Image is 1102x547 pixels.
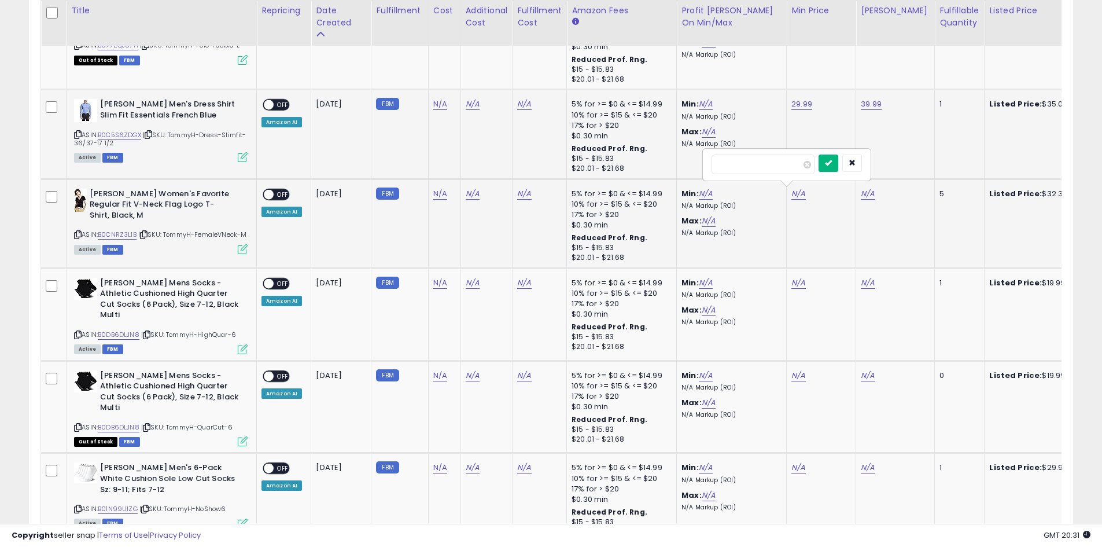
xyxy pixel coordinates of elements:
[433,462,447,473] a: N/A
[681,397,702,408] b: Max:
[681,304,702,315] b: Max:
[376,277,399,289] small: FBM
[141,330,236,339] span: | SKU: TommyH-HighQuar-6
[681,277,699,288] b: Min:
[74,99,248,161] div: ASIN:
[572,484,668,494] div: 17% for > $20
[376,188,399,200] small: FBM
[861,370,875,381] a: N/A
[572,278,668,288] div: 5% for >= $0 & <= $14.99
[861,462,875,473] a: N/A
[791,277,805,289] a: N/A
[681,318,777,326] p: N/A Markup (ROI)
[572,189,668,199] div: 5% for >= $0 & <= $14.99
[572,288,668,299] div: 10% for >= $15 & <= $20
[74,344,101,354] span: All listings currently available for purchase on Amazon
[989,278,1085,288] div: $19.99
[517,462,531,473] a: N/A
[100,370,241,416] b: [PERSON_NAME] Mens Socks - Athletic Cushioned High Quarter Cut Socks (6 Pack), Size 7-12, Black M...
[681,370,699,381] b: Min:
[572,322,647,332] b: Reduced Prof. Rng.
[102,245,123,255] span: FBM
[939,370,975,381] div: 0
[939,99,975,109] div: 1
[572,370,668,381] div: 5% for >= $0 & <= $14.99
[681,140,777,148] p: N/A Markup (ROI)
[791,188,805,200] a: N/A
[681,411,777,419] p: N/A Markup (ROI)
[433,370,447,381] a: N/A
[702,126,716,138] a: N/A
[98,423,139,432] a: B0DB6DLJN8
[699,98,713,110] a: N/A
[791,462,805,473] a: N/A
[517,98,531,110] a: N/A
[517,370,531,381] a: N/A
[74,189,87,212] img: 31UYJV+mWuL._SL40_.jpg
[316,99,362,109] div: [DATE]
[989,189,1085,199] div: $32.39
[939,278,975,288] div: 1
[681,202,777,210] p: N/A Markup (ROI)
[433,5,456,17] div: Cost
[572,233,647,243] b: Reduced Prof. Rng.
[316,370,362,381] div: [DATE]
[699,370,713,381] a: N/A
[261,5,306,17] div: Repricing
[699,188,713,200] a: N/A
[376,98,399,110] small: FBM
[572,473,668,484] div: 10% for >= $15 & <= $20
[274,464,292,473] span: OFF
[74,370,248,446] div: ASIN:
[699,462,713,473] a: N/A
[74,10,248,64] div: ASIN:
[572,199,668,210] div: 10% for >= $15 & <= $20
[572,144,647,153] b: Reduced Prof. Rng.
[517,5,562,29] div: Fulfillment Cost
[98,230,137,240] a: B0CNRZ3L1B
[572,65,668,75] div: $15 - $15.83
[572,75,668,85] div: $20.01 - $21.68
[681,126,702,137] b: Max:
[466,462,480,473] a: N/A
[74,462,97,483] img: 31jVQfgk3kL._SL40_.jpg
[791,98,812,110] a: 29.99
[572,299,668,309] div: 17% for > $20
[861,277,875,289] a: N/A
[102,344,123,354] span: FBM
[433,277,447,289] a: N/A
[274,100,292,110] span: OFF
[261,296,302,306] div: Amazon AI
[466,277,480,289] a: N/A
[572,243,668,253] div: $15 - $15.83
[316,278,362,288] div: [DATE]
[274,189,292,199] span: OFF
[74,437,117,447] span: All listings that are currently out of stock and unavailable for purchase on Amazon
[261,388,302,399] div: Amazon AI
[702,490,716,501] a: N/A
[572,120,668,131] div: 17% for > $20
[74,153,101,163] span: All listings currently available for purchase on Amazon
[681,462,699,473] b: Min:
[74,56,117,65] span: All listings that are currently out of stock and unavailable for purchase on Amazon
[572,253,668,263] div: $20.01 - $21.68
[517,277,531,289] a: N/A
[572,220,668,230] div: $0.30 min
[572,309,668,320] div: $0.30 min
[572,425,668,435] div: $15 - $15.83
[702,304,716,316] a: N/A
[572,381,668,391] div: 10% for >= $15 & <= $20
[572,154,668,164] div: $15 - $15.83
[572,99,668,109] div: 5% for >= $0 & <= $14.99
[572,110,668,120] div: 10% for >= $15 & <= $20
[376,461,399,473] small: FBM
[376,5,423,17] div: Fulfillment
[98,330,139,340] a: B0DB6DLJN8
[100,99,241,123] b: [PERSON_NAME] Men's Dress Shirt Slim Fit Essentials French Blue
[989,370,1085,381] div: $19.99
[939,462,975,473] div: 1
[572,391,668,402] div: 17% for > $20
[466,188,480,200] a: N/A
[572,5,672,17] div: Amazon Fees
[572,17,578,27] small: Amazon Fees.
